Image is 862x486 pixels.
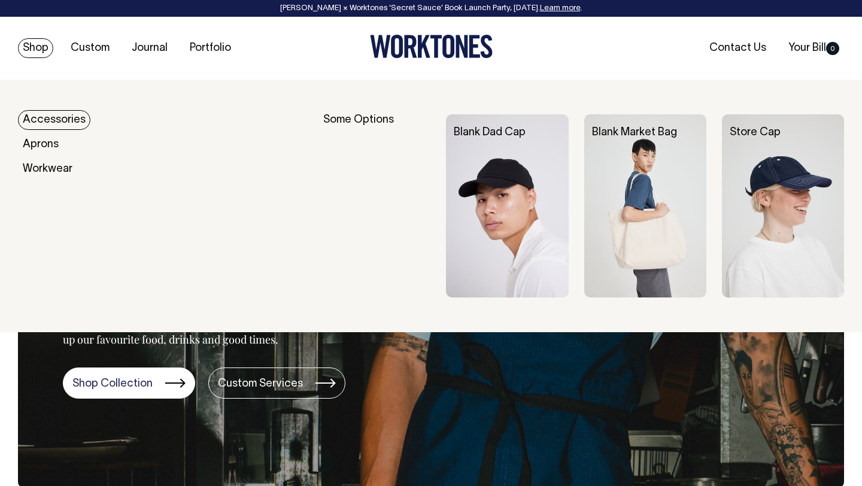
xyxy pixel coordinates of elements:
[18,38,53,58] a: Shop
[826,42,839,55] span: 0
[18,159,77,179] a: Workwear
[185,38,236,58] a: Portfolio
[454,127,526,138] a: Blank Dad Cap
[127,38,172,58] a: Journal
[584,114,706,297] img: Blank Market Bag
[18,110,90,130] a: Accessories
[66,38,114,58] a: Custom
[784,38,844,58] a: Your Bill0
[730,127,781,138] a: Store Cap
[592,127,677,138] a: Blank Market Bag
[208,367,345,399] a: Custom Services
[18,135,63,154] a: Aprons
[705,38,771,58] a: Contact Us
[323,114,430,297] div: Some Options
[540,5,581,12] a: Learn more
[12,4,850,13] div: [PERSON_NAME] × Worktones ‘Secret Sauce’ Book Launch Party, [DATE]. .
[722,114,844,297] img: Store Cap
[63,367,195,399] a: Shop Collection
[446,114,568,297] img: Blank Dad Cap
